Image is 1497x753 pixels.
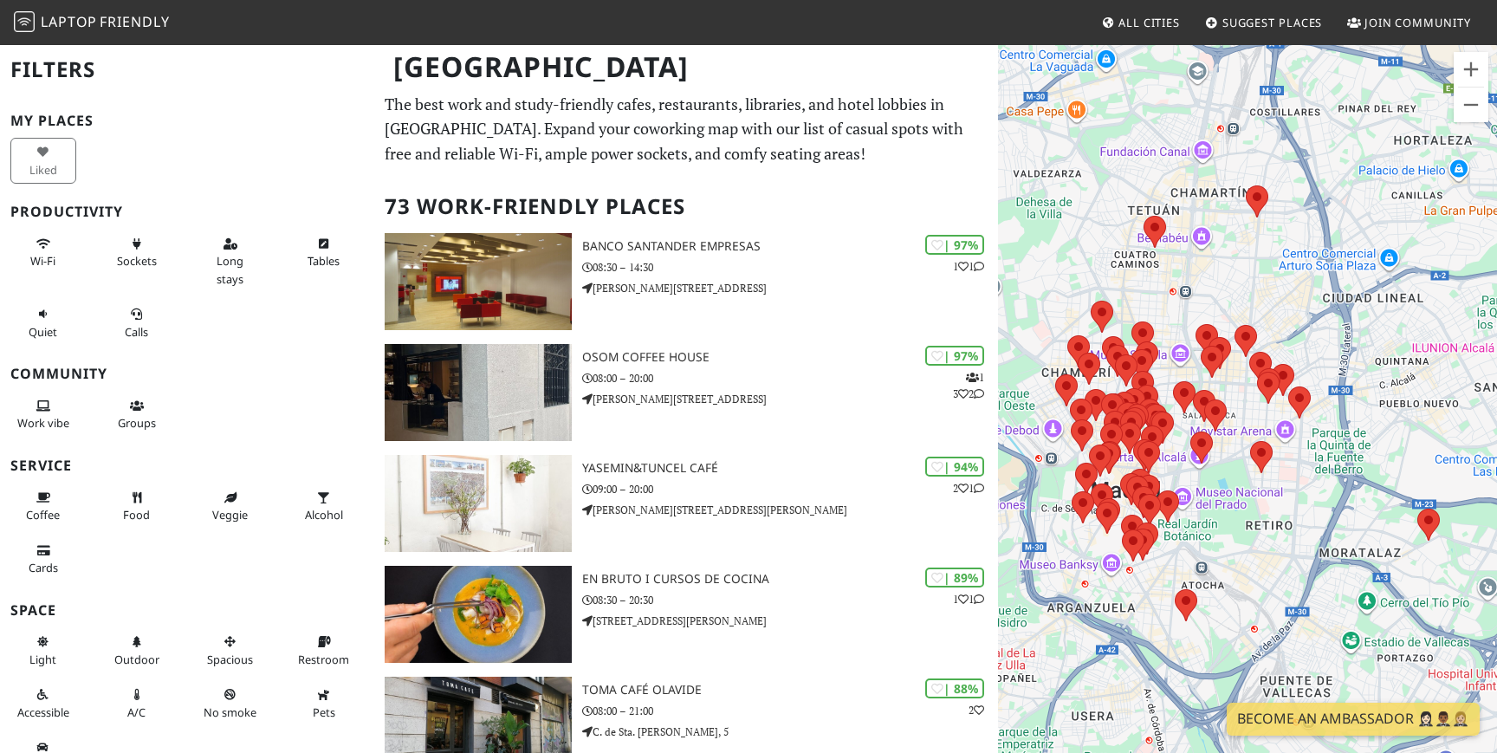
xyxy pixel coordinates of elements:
[1227,703,1480,736] a: Become an Ambassador 🤵🏻‍♀️🤵🏾‍♂️🤵🏼‍♀️
[100,12,169,31] span: Friendly
[29,324,57,340] span: Quiet
[953,591,984,607] p: 1 1
[953,369,984,402] p: 1 3 2
[104,627,170,673] button: Outdoor
[582,502,998,518] p: [PERSON_NAME][STREET_ADDRESS][PERSON_NAME]
[582,703,998,719] p: 08:00 – 21:00
[582,683,998,698] h3: Toma Café Olavide
[925,346,984,366] div: | 97%
[298,652,349,667] span: Restroom
[1340,7,1478,38] a: Join Community
[10,458,364,474] h3: Service
[14,8,170,38] a: LaptopFriendly LaptopFriendly
[582,481,998,497] p: 09:00 – 20:00
[374,344,998,441] a: Osom Coffee House | 97% 132 Osom Coffee House 08:00 – 20:00 [PERSON_NAME][STREET_ADDRESS]
[291,230,357,276] button: Tables
[308,253,340,269] span: Work-friendly tables
[582,391,998,407] p: [PERSON_NAME][STREET_ADDRESS]
[10,484,76,529] button: Coffee
[291,627,357,673] button: Restroom
[969,702,984,718] p: 2
[385,180,988,233] h2: 73 Work-Friendly Places
[217,253,243,286] span: Long stays
[114,652,159,667] span: Outdoor area
[207,652,253,667] span: Spacious
[291,484,357,529] button: Alcohol
[582,461,998,476] h3: yasemin&tuncel café
[582,613,998,629] p: [STREET_ADDRESS][PERSON_NAME]
[123,507,150,523] span: Food
[925,568,984,587] div: | 89%
[104,300,170,346] button: Calls
[104,392,170,438] button: Groups
[925,457,984,477] div: | 94%
[198,680,263,726] button: No smoke
[385,233,572,330] img: Banco Santander Empresas
[374,566,998,663] a: EN BRUTO I CURSOS DE COCINA | 89% 11 EN BRUTO I CURSOS DE COCINA 08:30 – 20:30 [STREET_ADDRESS][P...
[305,507,343,523] span: Alcohol
[14,11,35,32] img: LaptopFriendly
[1454,88,1488,122] button: Zoom out
[104,680,170,726] button: A/C
[385,344,572,441] img: Osom Coffee House
[117,253,157,269] span: Power sockets
[198,484,263,529] button: Veggie
[10,536,76,582] button: Cards
[582,724,998,740] p: C. de Sta. [PERSON_NAME], 5
[1454,52,1488,87] button: Zoom in
[925,678,984,698] div: | 88%
[30,253,55,269] span: Stable Wi-Fi
[104,230,170,276] button: Sockets
[10,680,76,726] button: Accessible
[198,627,263,673] button: Spacious
[385,455,572,552] img: yasemin&tuncel café
[953,258,984,275] p: 1 1
[29,560,58,575] span: Credit cards
[17,415,69,431] span: People working
[925,235,984,255] div: | 97%
[582,350,998,365] h3: Osom Coffee House
[26,507,60,523] span: Coffee
[125,324,148,340] span: Video/audio calls
[385,566,572,663] img: EN BRUTO I CURSOS DE COCINA
[198,230,263,293] button: Long stays
[10,392,76,438] button: Work vibe
[212,507,248,523] span: Veggie
[29,652,56,667] span: Natural light
[1094,7,1187,38] a: All Cities
[41,12,97,31] span: Laptop
[17,704,69,720] span: Accessible
[385,92,988,166] p: The best work and study-friendly cafes, restaurants, libraries, and hotel lobbies in [GEOGRAPHIC_...
[10,113,364,129] h3: My Places
[10,627,76,673] button: Light
[1364,15,1471,30] span: Join Community
[582,592,998,608] p: 08:30 – 20:30
[10,300,76,346] button: Quiet
[10,230,76,276] button: Wi-Fi
[1222,15,1323,30] span: Suggest Places
[582,239,998,254] h3: Banco Santander Empresas
[582,280,998,296] p: [PERSON_NAME][STREET_ADDRESS]
[10,43,364,96] h2: Filters
[10,204,364,220] h3: Productivity
[127,704,146,720] span: Air conditioned
[291,680,357,726] button: Pets
[104,484,170,529] button: Food
[582,572,998,587] h3: EN BRUTO I CURSOS DE COCINA
[10,366,364,382] h3: Community
[313,704,335,720] span: Pet friendly
[1118,15,1180,30] span: All Cities
[10,602,364,619] h3: Space
[582,370,998,386] p: 08:00 – 20:00
[953,480,984,497] p: 2 1
[374,233,998,330] a: Banco Santander Empresas | 97% 11 Banco Santander Empresas 08:30 – 14:30 [PERSON_NAME][STREET_ADD...
[118,415,156,431] span: Group tables
[374,455,998,552] a: yasemin&tuncel café | 94% 21 yasemin&tuncel café 09:00 – 20:00 [PERSON_NAME][STREET_ADDRESS][PERS...
[1198,7,1330,38] a: Suggest Places
[379,43,995,91] h1: [GEOGRAPHIC_DATA]
[204,704,256,720] span: Smoke free
[582,259,998,276] p: 08:30 – 14:30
